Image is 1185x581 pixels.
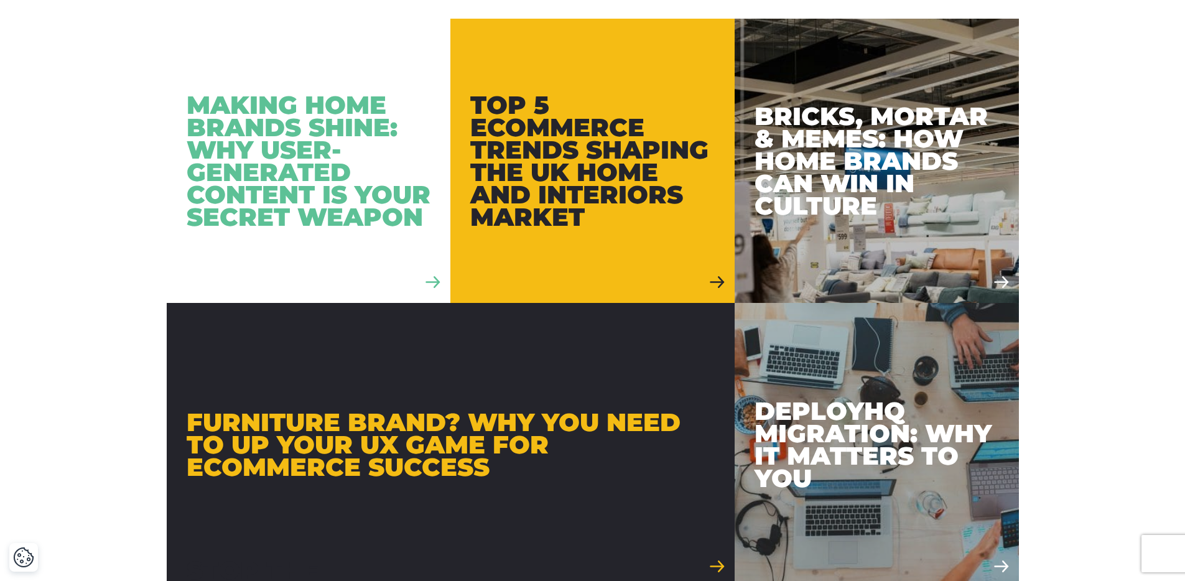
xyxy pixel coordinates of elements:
[167,19,451,303] a: Making Home Brands Shine: Why User-Generated Content is Your Secret Weapon Making Home Brands Shi...
[13,547,34,568] button: Cookie Settings
[450,19,735,303] a: Top 5 Ecommerce Trends Shaping the UK Home and Interiors Market
[187,411,715,478] div: Furniture Brand? Why you need to up your UX game for eCommerce success
[755,105,999,217] div: Bricks, Mortar & Memes: How Home Brands Can Win in Culture
[470,94,715,228] div: Top 5 Ecommerce Trends Shaping the UK Home and Interiors Market
[187,94,431,228] div: Making Home Brands Shine: Why User-Generated Content is Your Secret Weapon
[13,547,34,568] img: Revisit consent button
[755,400,999,490] div: DeployHQ Migration: Why It Matters To You
[735,19,1019,303] a: Bricks, Mortar & Memes: How Home Brands Can Win in Culture Bricks, Mortar & Memes: How Home Brand...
